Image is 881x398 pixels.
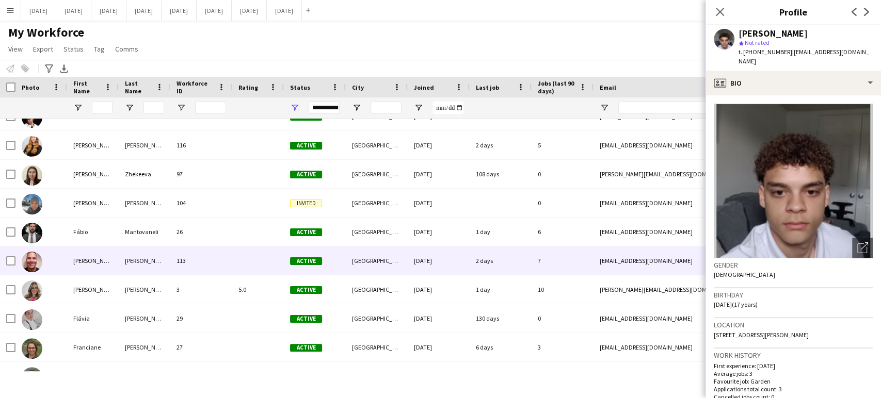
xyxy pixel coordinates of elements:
span: Active [290,344,322,352]
button: Open Filter Menu [290,103,299,112]
input: First Name Filter Input [92,102,113,114]
div: 113 [170,246,232,275]
span: Status [290,84,310,91]
app-action-btn: Advanced filters [43,62,55,75]
div: [EMAIL_ADDRESS][DOMAIN_NAME] [594,189,800,217]
input: Last Name Filter Input [143,102,164,114]
img: Felipe Martins [22,252,42,272]
div: 130 days [470,304,532,333]
img: Eduarda Macedo [22,136,42,157]
button: [DATE] [197,1,232,21]
span: Last Name [125,79,152,95]
span: [DATE] (17 years) [714,301,758,308]
span: City [352,84,364,91]
span: Jobs (last 90 days) [538,79,575,95]
div: [GEOGRAPHIC_DATA] [346,160,408,188]
div: 10 [532,275,594,304]
button: Open Filter Menu [125,103,134,112]
div: [PERSON_NAME][EMAIL_ADDRESS][DOMAIN_NAME] [594,275,800,304]
span: t. [PHONE_NUMBER] [739,48,792,56]
div: 116 [170,131,232,159]
div: 6 days [470,333,532,361]
div: 0 [532,189,594,217]
div: [EMAIL_ADDRESS][DOMAIN_NAME] [594,218,800,246]
button: Open Filter Menu [177,103,186,112]
div: 2 days [470,131,532,159]
h3: Work history [714,351,873,360]
span: My Workforce [8,25,84,40]
div: 1 day [470,275,532,304]
div: [EMAIL_ADDRESS][DOMAIN_NAME] [594,333,800,361]
h3: Birthday [714,290,873,300]
button: [DATE] [232,1,267,21]
div: [DATE] [408,362,470,390]
h3: Profile [706,5,881,19]
img: Flávia César [22,309,42,330]
div: Franciane [67,333,119,361]
span: | [EMAIL_ADDRESS][DOMAIN_NAME] [739,48,869,65]
span: Not rated [745,39,770,46]
span: Active [290,228,322,236]
button: [DATE] [21,1,56,21]
span: Active [290,286,322,294]
div: [PERSON_NAME] [119,246,170,275]
div: [DATE] [408,246,470,275]
div: Zhekeeva [119,160,170,188]
div: [EMAIL_ADDRESS][DOMAIN_NAME] [594,246,800,275]
a: Status [59,42,88,56]
div: 27 [170,333,232,361]
div: Cotia [119,362,170,390]
div: [GEOGRAPHIC_DATA] [346,362,408,390]
button: [DATE] [267,1,302,21]
div: 108 days [470,160,532,188]
img: Fábio Mantovaneli [22,223,42,243]
div: [PERSON_NAME] [119,333,170,361]
div: 1 day [470,218,532,246]
div: 3 [532,333,594,361]
div: Open photos pop-in [852,238,873,258]
div: [PERSON_NAME] [119,131,170,159]
div: Flávia [67,304,119,333]
div: [PERSON_NAME] [67,160,119,188]
button: [DATE] [91,1,126,21]
div: [GEOGRAPHIC_DATA] [346,304,408,333]
div: [DATE] [408,333,470,361]
img: Emily Prado [22,194,42,214]
div: [PERSON_NAME] [67,362,119,390]
a: View [4,42,27,56]
div: 29 [170,304,232,333]
div: [EMAIL_ADDRESS][DOMAIN_NAME] [594,304,800,333]
app-action-btn: Export XLSX [58,62,70,75]
span: Workforce ID [177,79,214,95]
div: [DATE] [408,218,470,246]
div: [GEOGRAPHIC_DATA] [346,333,408,361]
img: Crew avatar or photo [714,104,873,258]
input: City Filter Input [371,102,402,114]
div: Mantovaneli [119,218,170,246]
span: Active [290,171,322,178]
div: [DATE] [408,189,470,217]
a: Tag [90,42,109,56]
p: First experience: [DATE] [714,362,873,370]
div: [GEOGRAPHIC_DATA] [346,189,408,217]
img: Franciane Prandini [22,338,42,359]
img: Fernanda Lopes [22,280,42,301]
span: [DEMOGRAPHIC_DATA] [714,271,775,278]
span: Active [290,257,322,265]
input: Email Filter Input [618,102,794,114]
div: Bio [706,71,881,95]
div: Fábio [67,218,119,246]
button: [DATE] [126,1,162,21]
div: [EMAIL_ADDRESS][DOMAIN_NAME] [594,362,800,390]
button: [DATE] [56,1,91,21]
p: Average jobs: 3 [714,370,873,377]
input: Workforce ID Filter Input [195,102,226,114]
input: Joined Filter Input [433,102,463,114]
div: [DATE] [408,304,470,333]
h3: Gender [714,260,873,270]
a: Export [29,42,57,56]
button: Open Filter Menu [73,103,83,112]
span: Invited [290,200,322,207]
div: [DATE] [408,160,470,188]
span: Comms [115,44,138,54]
